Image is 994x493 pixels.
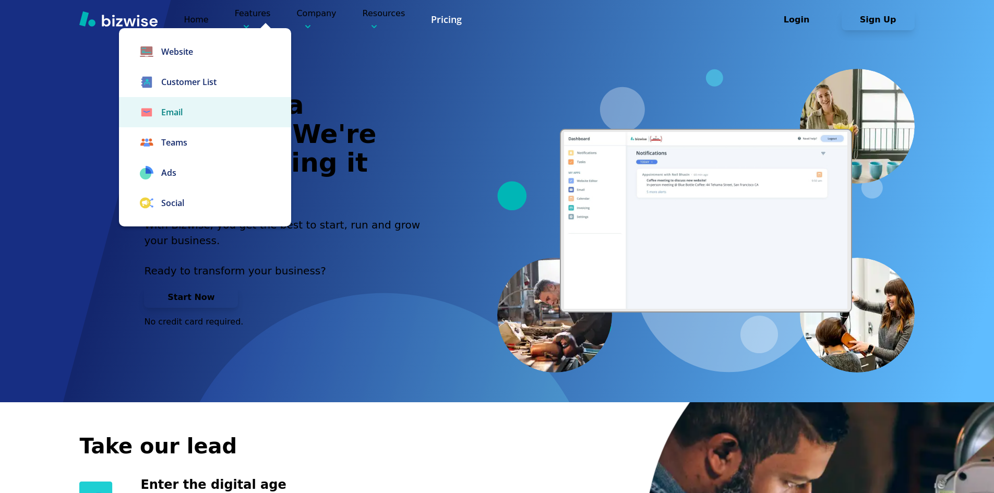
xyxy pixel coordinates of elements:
[235,7,271,32] p: Features
[119,67,291,97] a: Customer List
[119,127,291,158] a: Teams
[144,316,432,328] p: No credit card required.
[119,158,291,188] a: Ads
[296,7,336,32] p: Company
[119,37,291,67] a: Website
[144,217,432,248] h2: With Bizwise, you get the best to start, run and grow your business.
[184,15,208,25] a: Home
[144,287,238,308] button: Start Now
[842,9,915,30] button: Sign Up
[144,292,238,302] a: Start Now
[119,97,291,127] a: Email
[79,432,862,460] h2: Take our lead
[144,263,432,279] p: Ready to transform your business?
[760,9,833,30] button: Login
[431,13,462,26] a: Pricing
[119,188,291,218] a: Social
[363,7,405,32] p: Resources
[842,15,915,25] a: Sign Up
[79,11,158,27] img: Bizwise Logo
[760,15,842,25] a: Login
